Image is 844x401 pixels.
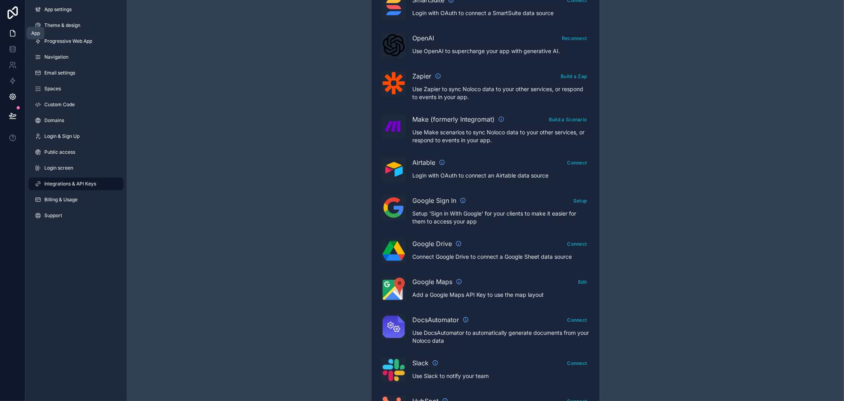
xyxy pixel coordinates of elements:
[28,51,123,63] a: Navigation
[44,117,64,124] span: Domains
[28,114,123,127] a: Domains
[413,315,459,325] span: DocsAutomator
[383,197,405,219] img: Google Sign In
[44,149,75,155] span: Public access
[413,239,452,248] span: Google Drive
[413,115,495,124] span: Make (formerly Integromat)
[564,359,590,367] a: Connect
[28,19,123,32] a: Theme & design
[413,358,429,368] span: Slack
[413,33,434,43] span: OpenAI
[44,22,80,29] span: Theme & design
[44,38,92,44] span: Progressive Web App
[564,314,590,326] button: Connect
[559,34,590,42] a: Reconnect
[44,54,68,60] span: Navigation
[564,238,590,250] button: Connect
[44,133,80,139] span: Login & Sign Up
[28,209,123,222] a: Support
[28,67,123,79] a: Email settings
[383,162,405,177] img: Airtable
[413,253,590,261] p: Connect Google Drive to connect a Google Sheet data source
[28,82,123,95] a: Spaces
[571,195,590,206] button: Setup
[413,47,590,55] p: Use OpenAI to supercharge your app with generative AI.
[383,316,405,338] img: DocsAutomator
[558,72,590,80] a: Build a Zap
[564,315,590,323] a: Connect
[546,114,590,125] button: Build a Scenario
[546,115,590,123] a: Build a Scenario
[44,197,78,203] span: Billing & Usage
[413,85,590,101] p: Use Zapier to sync Noloco data to your other services, or respond to events in your app.
[44,70,75,76] span: Email settings
[44,181,96,187] span: Integrations & API Keys
[44,165,73,171] span: Login screen
[383,34,405,56] img: OpenAI
[28,3,123,16] a: App settings
[28,98,123,111] a: Custom Code
[383,241,405,261] img: Google Drive
[413,291,590,299] p: Add a Google Maps API Key to use the map layout
[44,212,62,219] span: Support
[575,277,590,285] a: Edit
[383,278,405,300] img: Google Maps
[413,196,457,205] span: Google Sign In
[564,357,590,369] button: Connect
[558,71,590,82] button: Build a Zap
[383,115,405,137] img: Make (formerly Integromat)
[28,130,123,143] a: Login & Sign Up
[413,128,590,144] p: Use Make scenarios to sync Noloco data to your other services, or respond to events in your app.
[571,196,590,204] a: Setup
[413,372,590,380] p: Use Slack to notify your team
[564,158,590,166] a: Connect
[44,6,72,13] span: App settings
[413,158,436,167] span: Airtable
[383,72,405,94] img: Zapier
[413,329,590,345] p: Use DocsAutomator to automatically generate documents from your Noloco data
[413,9,590,17] p: Login with OAuth to connect a SmartSuite data source
[28,162,123,174] a: Login screen
[28,35,123,48] a: Progressive Web App
[413,210,590,225] p: Setup 'Sign in With Google' for your clients to make it easier for them to access your app
[28,146,123,158] a: Public access
[575,276,590,288] button: Edit
[44,101,75,108] span: Custom Code
[413,172,590,179] p: Login with OAuth to connect an Airtable data source
[413,71,432,81] span: Zapier
[559,32,590,44] button: Reconnect
[564,157,590,168] button: Connect
[28,193,123,206] a: Billing & Usage
[564,239,590,247] a: Connect
[31,30,40,36] div: App
[383,359,405,381] img: Slack
[413,277,453,286] span: Google Maps
[44,86,61,92] span: Spaces
[28,178,123,190] a: Integrations & API Keys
